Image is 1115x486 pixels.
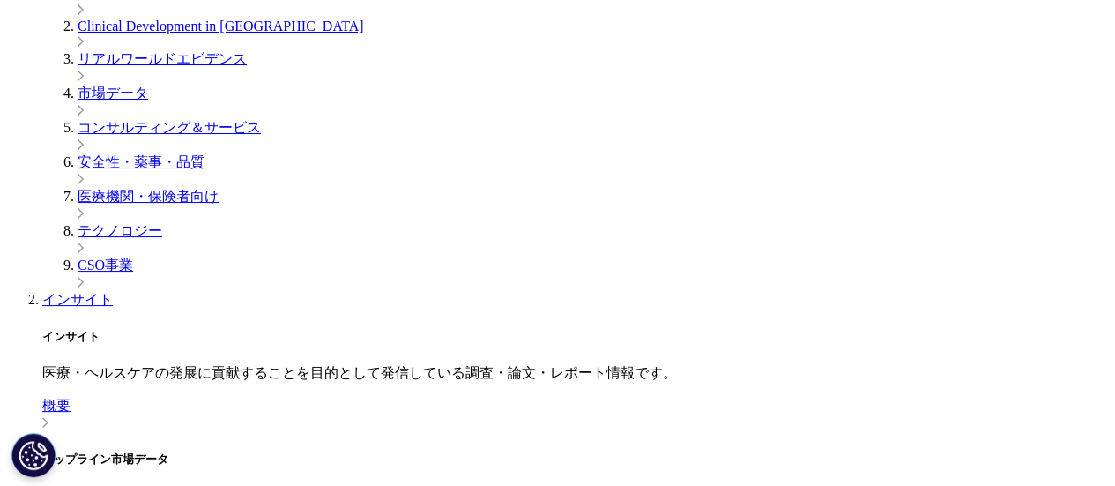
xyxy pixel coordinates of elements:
[42,329,1108,345] h5: インサイト
[78,86,148,101] a: 市場データ
[78,258,133,273] a: CSO事業
[42,398,1108,431] a: 概要
[78,51,247,66] a: リアルワールドエビデンス
[11,433,56,477] button: Cookie 設定
[42,292,113,307] a: インサイト
[78,223,162,238] a: テクノロジー
[42,364,1108,383] p: 医療・ヘルスケアの発展に貢献することを目的として発信している調査・論文・レポート情報です。
[78,154,204,169] a: 安全性・薬事・品質
[78,120,261,135] a: コンサルティング＆サービス
[78,19,363,34] a: Clinical Development in [GEOGRAPHIC_DATA]
[42,452,1108,467] h5: トップライン市場データ
[78,189,219,204] a: 医療機関・保険者向け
